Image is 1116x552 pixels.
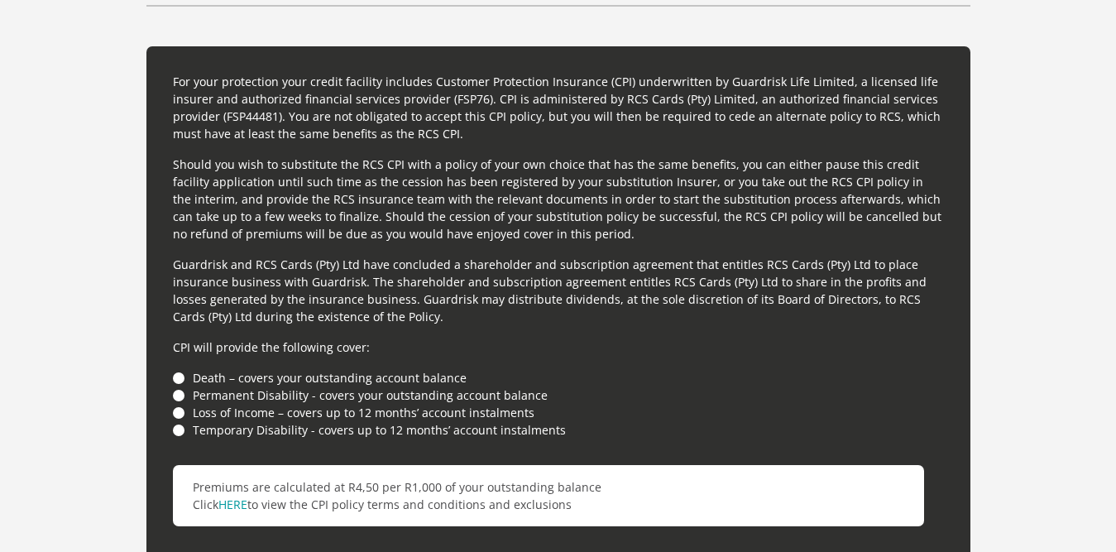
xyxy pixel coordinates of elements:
p: Premiums are calculated at R4,50 per R1,000 of your outstanding balance Click to view the CPI pol... [173,465,924,526]
a: HERE [218,497,247,512]
p: Should you wish to substitute the RCS CPI with a policy of your own choice that has the same bene... [173,156,944,242]
p: CPI will provide the following cover: [173,338,944,356]
li: Temporary Disability - covers up to 12 months’ account instalments [173,421,944,439]
li: Death – covers your outstanding account balance [173,369,944,386]
p: Guardrisk and RCS Cards (Pty) Ltd have concluded a shareholder and subscription agreement that en... [173,256,944,325]
li: Loss of Income – covers up to 12 months’ account instalments [173,404,944,421]
p: For your protection your credit facility includes Customer Protection Insurance (CPI) underwritte... [173,73,944,142]
li: Permanent Disability - covers your outstanding account balance [173,386,944,404]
